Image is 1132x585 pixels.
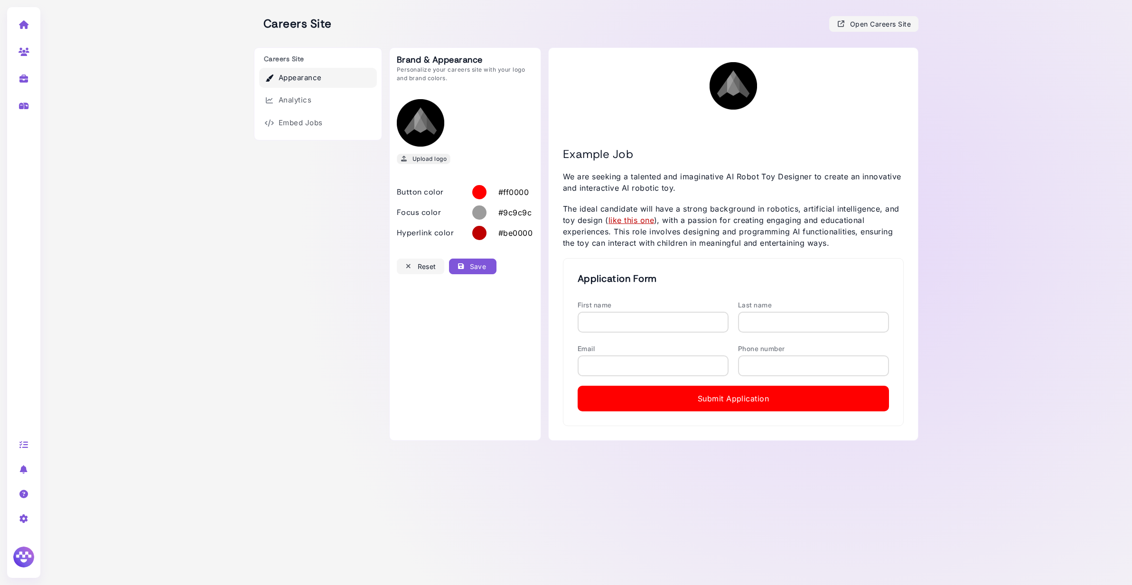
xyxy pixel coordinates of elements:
label: Phone number [738,344,785,353]
a: Embed Jobs [259,113,377,133]
h3: Hyperlink color [397,228,454,237]
img: Logo [397,99,444,147]
label: #ff0000 [464,185,529,199]
p: We are seeking a talented and imaginative AI Robot Toy Designer to create an innovative and inter... [563,171,904,194]
h3: Button color [397,187,444,196]
h2: Brand & Appearance [397,55,533,65]
a: Analytics [259,90,377,111]
button: Open Careers Site [829,16,918,32]
button: Reset [397,259,444,274]
div: Reset [404,261,436,271]
a: Appearance [259,68,377,88]
h3: Focus color [397,208,441,217]
button: Submit Application [578,386,889,411]
label: Email [578,344,595,353]
div: Upload logo [401,154,447,164]
img: Megan [12,545,36,569]
h2: Example Job [563,148,904,161]
div: Open Careers Site [837,19,911,29]
label: #9c9c9c [464,205,532,220]
label: #be0000 [464,226,533,240]
button: Save [449,259,496,274]
div: Save [457,261,486,271]
label: Last name [738,301,772,309]
h2: Careers Site [254,17,332,31]
h3: Careers Site [259,55,377,63]
label: First name [578,301,612,309]
img: Logo [710,62,757,110]
p: Personalize your careers site with your logo and brand colors. [397,65,533,83]
button: Upload logo [397,154,450,164]
a: like this one [608,215,654,225]
h2: Application Form [578,273,889,284]
p: The ideal candidate will have a strong background in robotics, artificial intelligence, and toy d... [563,203,904,249]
